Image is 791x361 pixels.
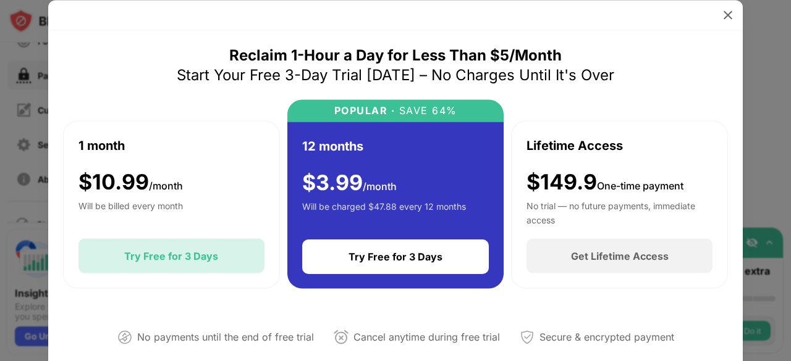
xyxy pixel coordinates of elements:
div: Try Free for 3 Days [349,251,442,263]
div: Will be billed every month [78,199,183,224]
div: 12 months [302,136,363,155]
div: Lifetime Access [527,136,623,154]
div: Get Lifetime Access [571,250,669,262]
div: $ 3.99 [302,170,397,195]
div: $ 10.99 [78,169,183,194]
div: SAVE 64% [395,104,457,116]
div: Try Free for 3 Days [124,250,218,262]
div: 1 month [78,136,125,154]
div: No trial — no future payments, immediate access [527,199,713,224]
span: One-time payment [597,179,683,191]
div: Cancel anytime during free trial [353,328,500,346]
span: /month [149,179,183,191]
div: Will be charged $47.88 every 12 months [302,200,466,225]
img: not-paying [117,330,132,344]
div: No payments until the end of free trial [137,328,314,346]
div: POPULAR · [334,104,395,116]
div: Start Your Free 3-Day Trial [DATE] – No Charges Until It's Over [177,65,614,85]
div: Reclaim 1-Hour a Day for Less Than $5/Month [229,45,562,65]
img: cancel-anytime [334,330,349,344]
div: $149.9 [527,169,683,194]
span: /month [363,180,397,192]
img: secured-payment [520,330,535,344]
div: Secure & encrypted payment [539,328,674,346]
